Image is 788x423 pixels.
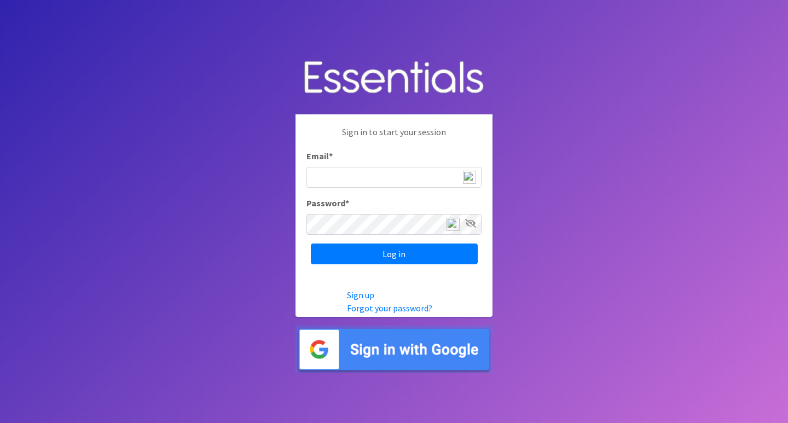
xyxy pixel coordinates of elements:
[296,326,493,373] img: Sign in with Google
[311,244,478,264] input: Log in
[347,289,374,300] a: Sign up
[306,196,349,210] label: Password
[306,125,482,149] p: Sign in to start your session
[329,150,333,161] abbr: required
[463,171,476,184] img: npw-badge-icon-locked.svg
[345,198,349,208] abbr: required
[447,218,460,231] img: npw-badge-icon-locked.svg
[296,50,493,106] img: Human Essentials
[347,303,432,314] a: Forgot your password?
[306,149,333,163] label: Email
